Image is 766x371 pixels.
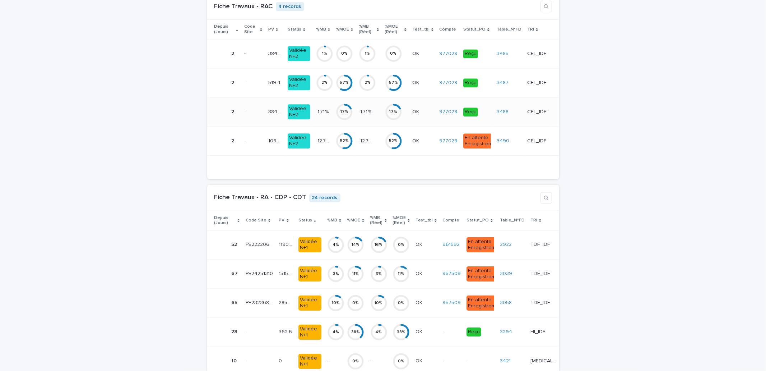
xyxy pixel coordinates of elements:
div: En attente Enregistrement [466,266,505,281]
p: 384.16 [268,107,283,115]
a: 977029 [439,51,458,57]
p: - [370,357,373,364]
a: 977029 [439,80,458,86]
p: Code Site [244,23,259,36]
div: Validée N+2 [288,104,310,119]
div: Validée N+1 [298,354,321,369]
p: -12.77 % [359,137,374,144]
div: 52 % [385,138,402,143]
tr: 6565 PE23236816-PE25266642PE23236816-PE25266642 2858.52858.5 Validée N+110%0%10%0%OKOK 957509 En ... [207,288,571,317]
p: OK [416,298,424,306]
p: %MOE (Réel) [385,23,403,36]
p: OK [416,269,424,277]
p: %MOE [336,26,349,33]
p: %MB [327,216,337,224]
div: 0 % [393,359,410,364]
p: 10 [231,357,238,364]
p: Table_N°FD [497,26,521,33]
div: Reçu [463,78,478,87]
p: - [466,358,494,364]
p: - [246,328,249,335]
div: 2 % [359,80,376,85]
a: 3039 [500,271,512,277]
p: Compte [442,216,459,224]
div: Validée N+1 [298,296,321,311]
tr: 2828 -- 362.6362.6 Validée N+14%38%4%38%OKOK -Reçu3294 HI_IDFHI_IDF [207,317,571,347]
div: 0 % [347,359,364,364]
div: 17 % [385,109,402,114]
p: - [442,329,461,335]
div: Reçu [463,49,478,58]
p: OK [416,357,424,364]
h1: Fiche Travaux - RAC [214,3,273,11]
div: 0 % [336,51,353,56]
div: Validée N+2 [288,46,310,61]
tr: 22 -- 519.4519.4 Validée N+22%57%2%57%OKOK 977029 Reçu3487 CEL_IDFCEL_IDF [207,68,559,97]
div: 17 % [336,109,353,114]
p: %MOE [347,216,360,224]
div: 11 % [347,271,364,276]
p: 0 [279,357,284,364]
p: TDF_IDF [530,298,551,306]
div: Validée N+1 [298,325,321,340]
div: 0 % [385,51,402,56]
p: 2 [231,78,236,86]
div: En attente Enregistrement [466,296,505,311]
h1: Fiche Travaux - RA - CDP - CDT [214,194,306,202]
div: 0 % [393,242,410,247]
p: -1.71 % [359,107,373,115]
p: - [244,49,247,57]
a: 3485 [497,51,509,57]
p: PE23236816-PE25266642 [246,298,275,306]
div: En attente Enregistrement [463,133,501,148]
a: 957509 [442,300,461,306]
p: 1515.58 [279,269,294,277]
p: Statut_PO [466,216,489,224]
p: TRI [530,216,537,224]
p: Compte [439,26,456,33]
div: Validée N+1 [298,266,321,281]
p: PV [268,26,274,33]
div: 4 % [327,330,344,335]
p: %MOE (Réel) [393,214,406,227]
p: TDF_IDF [530,269,551,277]
p: 4 records [276,2,304,11]
div: 3 % [370,271,387,276]
div: Validée N+2 [288,133,310,148]
a: 2922 [500,242,512,248]
p: CEL_IDF [527,107,548,115]
a: 977029 [439,138,458,144]
p: 52 [231,240,238,248]
div: 3 % [327,271,344,276]
p: %MB (Réel) [359,23,375,36]
p: OK [416,328,424,335]
p: OK [412,49,421,57]
p: 2858.5 [279,298,294,306]
tr: 5252 PE22220656PE22220656 1190.461190.46 Validée N+14%14%16%0%OKOK 961592 En attente Enregistreme... [207,230,571,259]
div: 11 % [393,271,410,276]
p: PE22220656 [246,240,275,248]
div: 52 % [336,138,353,143]
p: 1190.46 [279,240,294,248]
p: [MEDICAL_DATA]_NE [530,357,560,364]
p: - [244,137,247,144]
div: En attente Enregistrement [466,237,505,252]
p: 2 [231,49,236,57]
p: 2 [231,107,236,115]
p: - [244,78,247,86]
p: PV [279,216,285,224]
p: - [442,358,461,364]
tr: 6767 PE24251310PE24251310 1515.581515.58 Validée N+13%11%3%11%OKOK 957509 En attente Enregistreme... [207,259,571,288]
a: 3487 [497,80,509,86]
p: Status [298,216,312,224]
a: 3490 [497,138,509,144]
tr: 22 -- 1097.61097.6 Validée N+2-12.77 %-12.77 % 52%-12.77 %-12.77 % 52%OKOK 977029 En attente Enre... [207,127,559,156]
p: Code Site [246,216,266,224]
p: Status [288,26,301,33]
p: Table_N°FD [500,216,525,224]
p: PE24251310 [246,269,274,277]
div: 38 % [347,330,364,335]
a: 961592 [442,242,460,248]
p: TRI [527,26,534,33]
div: Reçu [466,328,481,336]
